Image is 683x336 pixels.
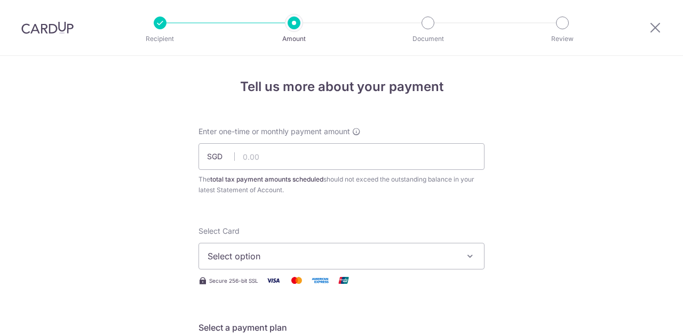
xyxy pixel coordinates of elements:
input: 0.00 [198,143,485,170]
h4: Tell us more about your payment [198,77,485,96]
p: Amount [255,34,333,44]
span: Select option [208,250,456,263]
span: translation missing: en.payables.payment_networks.credit_card.summary.labels.select_card [198,226,240,235]
img: Mastercard [286,274,307,287]
h5: Select a payment plan [198,321,485,334]
div: The should not exceed the outstanding balance in your latest Statement of Account. [198,174,485,195]
img: Union Pay [333,274,354,287]
p: Recipient [121,34,200,44]
span: SGD [207,151,235,162]
img: American Express [309,274,331,287]
img: Visa [263,274,284,287]
span: Enter one-time or monthly payment amount [198,126,350,137]
iframe: Opens a widget where you can find more information [611,304,672,331]
button: Select option [198,243,485,269]
b: total tax payment amounts scheduled [210,175,323,183]
img: CardUp [21,21,74,34]
p: Review [523,34,602,44]
span: Secure 256-bit SSL [209,276,258,285]
p: Document [388,34,467,44]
